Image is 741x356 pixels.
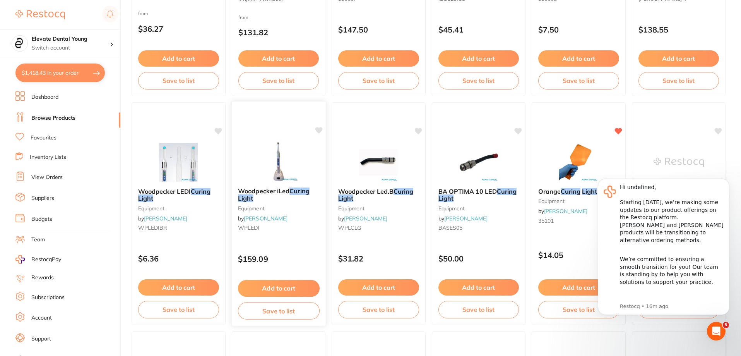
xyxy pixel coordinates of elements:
button: Save to list [138,301,219,318]
button: Save to list [538,72,619,89]
iframe: Intercom live chat [707,322,726,341]
button: Add to cart [338,50,419,67]
p: $14.05 [538,251,619,260]
p: $159.09 [238,255,319,263]
span: from [238,14,248,20]
span: BASES05 [438,224,462,231]
span: by [538,208,587,215]
a: View Orders [31,174,63,181]
small: equipment [438,205,519,212]
span: from [138,10,148,16]
a: [PERSON_NAME] [344,215,387,222]
span: by [338,215,387,222]
p: $36.27 [138,24,219,33]
button: Save to list [338,301,419,318]
p: $6.36 [138,254,219,263]
em: Light [438,194,453,202]
em: Light [138,194,153,202]
p: $45.41 [438,25,519,34]
em: Curing [561,187,580,195]
button: Add to cart [138,279,219,296]
small: equipment [338,205,419,212]
b: BA OPTIMA 10 LED Curing Light [438,188,519,202]
button: Add to cart [238,50,319,67]
a: Inventory Lists [30,153,66,161]
a: Favourites [31,134,56,142]
img: Woodpecker Led.B Curing Light [353,143,404,182]
a: Rewards [31,274,54,282]
img: BA OPTIMA 10 LED Curing Light [453,143,504,182]
a: RestocqPay [15,255,61,264]
em: Curing [289,187,310,195]
img: Restocq Logo [15,10,65,19]
em: Light [338,194,353,202]
button: Save to list [338,72,419,89]
small: equipment [138,205,219,212]
span: 5 [723,322,729,328]
button: Save to list [438,301,519,318]
span: by [238,215,287,222]
span: BA OPTIMA 10 LED [438,187,497,195]
small: equipment [538,198,619,204]
img: RestocqPay [15,255,25,264]
p: $147.50 [338,25,419,34]
button: Add to cart [438,50,519,67]
p: Switch account [32,44,110,52]
button: Save to list [138,72,219,89]
button: Save to list [438,72,519,89]
a: Team [31,236,45,244]
div: Simply reply to this message and we’ll be in touch to guide you through these next steps. We are ... [34,123,137,169]
button: Add to cart [538,50,619,67]
button: Add to cart [338,279,419,296]
p: $50.00 [438,254,519,263]
button: Save to list [238,302,319,320]
h4: Elevate Dental Young [32,35,110,43]
a: Browse Products [31,114,75,122]
button: Add to cart [438,279,519,296]
em: Curing [394,187,413,195]
a: [PERSON_NAME] [544,208,587,215]
a: [PERSON_NAME] [244,215,288,222]
span: Orange [538,187,561,195]
img: Orange Curing Light [553,143,604,182]
button: Save to list [538,301,619,318]
span: Woodpecker Led.B [338,187,394,195]
button: Add to cart [238,280,319,297]
p: $31.82 [338,254,419,263]
b: Woodpecker Led.B Curing Light [338,188,419,202]
a: Restocq Logo [15,6,65,24]
img: Elevate Dental Young [12,36,27,51]
span: WPLEDIBR [138,224,167,231]
a: Budgets [31,215,52,223]
a: [PERSON_NAME] [444,215,488,222]
button: $1,418.43 in your order [15,64,105,82]
p: Message from Restocq, sent 16m ago [34,136,137,143]
span: RestocqPay [31,256,61,263]
a: Suppliers [31,194,54,202]
a: Dashboard [31,93,58,101]
p: $131.82 [238,28,319,37]
em: Light [582,187,597,195]
em: Curing [497,187,517,195]
button: Add to cart [138,50,219,67]
small: equipment [238,205,319,211]
a: Support [31,335,51,343]
a: Subscriptions [31,294,65,301]
span: Woodpecker LEDI [138,187,191,195]
button: Add to cart [638,50,719,67]
button: Save to list [238,72,319,89]
em: Light [238,194,253,202]
p: $138.55 [638,25,719,34]
img: Woodpecker iLed Curing Light [253,142,304,181]
a: [PERSON_NAME] [144,215,187,222]
span: Woodpecker iLed [238,187,289,195]
img: Woodpecker LEDI Curing Light [153,143,204,182]
button: Save to list [638,72,719,89]
span: WPLEDI [238,224,259,231]
span: by [438,215,488,222]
